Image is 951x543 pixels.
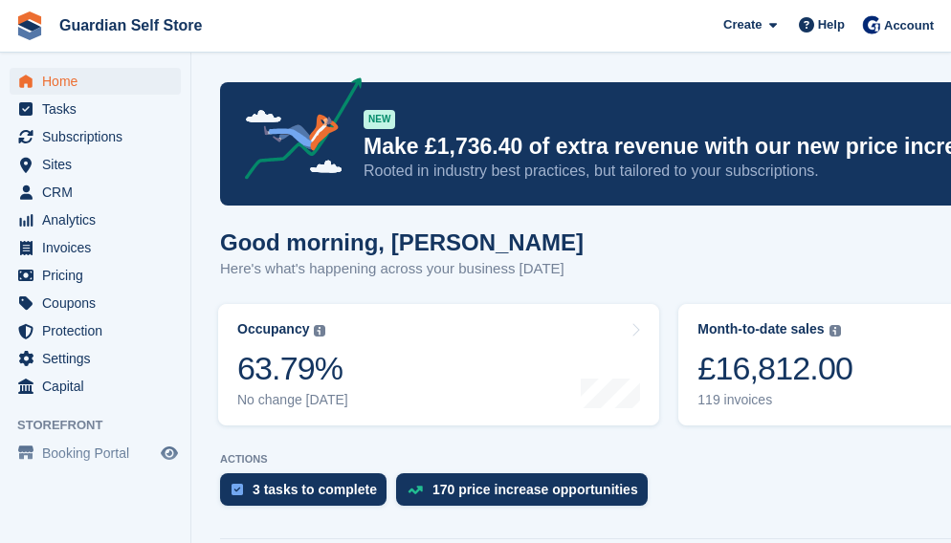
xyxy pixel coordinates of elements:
[237,392,348,408] div: No change [DATE]
[158,442,181,465] a: Preview store
[697,321,824,337] div: Month-to-date sales
[17,416,190,435] span: Storefront
[862,15,881,34] img: Tom Scott
[42,262,157,289] span: Pricing
[10,290,181,316] a: menu
[42,179,157,206] span: CRM
[15,11,44,40] img: stora-icon-8386f47178a22dfd0bd8f6a31ec36ba5ce8667c1dd55bd0f319d3a0aa187defe.svg
[884,16,934,35] span: Account
[818,15,845,34] span: Help
[10,123,181,150] a: menu
[10,317,181,344] a: menu
[10,96,181,122] a: menu
[396,473,657,515] a: 170 price increase opportunities
[253,482,377,497] div: 3 tasks to complete
[697,392,852,408] div: 119 invoices
[220,473,396,515] a: 3 tasks to complete
[42,345,157,372] span: Settings
[237,321,309,337] div: Occupancy
[10,262,181,289] a: menu
[232,484,243,495] img: task-75834270c22a3079a89374b754ae025e5fb1db73e45f91037f5363f120a921f8.svg
[10,151,181,178] a: menu
[52,10,210,41] a: Guardian Self Store
[42,234,157,261] span: Invoices
[42,96,157,122] span: Tasks
[10,345,181,372] a: menu
[229,77,363,186] img: price-adjustments-announcement-icon-8257ccfd72463d97f412b2fc003d46551f7dbcb40ab6d574587a9cd5c0d94...
[42,290,157,316] span: Coupons
[432,482,638,497] div: 170 price increase opportunities
[408,486,423,494] img: price_increase_opportunities-93ffe204e8149a01c8c9dc8f82e8f89637d9d84a8eef4429ea346261dce0b2c0.svg
[364,110,395,129] div: NEW
[314,325,325,337] img: icon-info-grey-7440780725fd019a000dd9b08b2336e03edf1995a4989e88bcd33f0948082b44.svg
[723,15,762,34] span: Create
[42,317,157,344] span: Protection
[10,68,181,95] a: menu
[220,229,584,255] h1: Good morning, [PERSON_NAME]
[42,440,157,467] span: Booking Portal
[42,373,157,400] span: Capital
[829,325,841,337] img: icon-info-grey-7440780725fd019a000dd9b08b2336e03edf1995a4989e88bcd33f0948082b44.svg
[10,234,181,261] a: menu
[220,258,584,280] p: Here's what's happening across your business [DATE]
[10,206,181,233] a: menu
[218,304,659,425] a: Occupancy 63.79% No change [DATE]
[42,206,157,233] span: Analytics
[237,349,348,388] div: 63.79%
[697,349,852,388] div: £16,812.00
[10,373,181,400] a: menu
[42,68,157,95] span: Home
[10,179,181,206] a: menu
[42,151,157,178] span: Sites
[42,123,157,150] span: Subscriptions
[10,440,181,467] a: menu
